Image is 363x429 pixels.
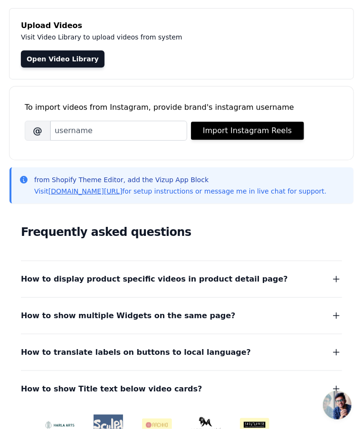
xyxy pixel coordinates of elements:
[50,121,187,141] input: username
[48,187,123,195] a: [DOMAIN_NAME][URL]
[21,273,342,286] button: How to display product specific videos in product detail page?
[25,102,338,113] div: To import videos from Instagram, provide brand's instagram username
[34,186,326,196] p: Visit for setup instructions or message me in live chat for support.
[21,50,105,68] a: Open Video Library
[21,20,342,31] h4: Upload Videos
[21,346,342,359] button: How to translate labels on buttons to local language?
[25,121,50,141] span: @
[21,223,342,242] h2: Frequently asked questions
[21,346,251,359] span: How to translate labels on buttons to local language?
[21,309,236,322] span: How to show multiple Widgets on the same page?
[45,421,75,429] img: HarlaArts
[191,122,304,140] button: Import Instagram Reels
[21,382,202,396] span: How to show Title text below video cards?
[21,309,342,322] button: How to show multiple Widgets on the same page?
[323,391,352,419] div: Open chat
[21,31,342,43] p: Visit Video Library to upload videos from system
[21,273,288,286] span: How to display product specific videos in product detail page?
[21,382,342,396] button: How to show Title text below video cards?
[34,175,326,185] p: from Shopify Theme Editor, add the Vizup App Block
